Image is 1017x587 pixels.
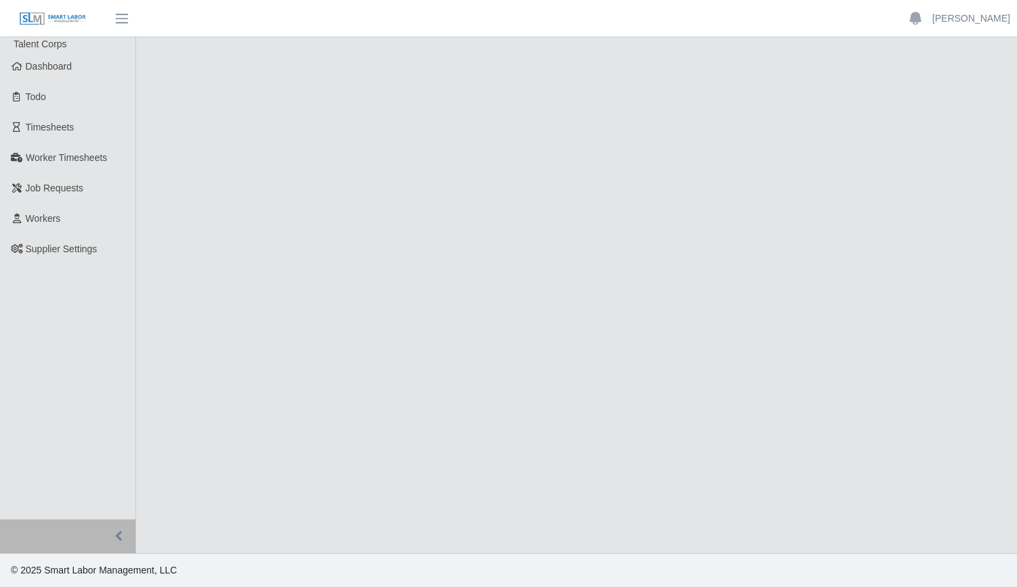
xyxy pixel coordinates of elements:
span: Todo [26,91,46,102]
span: Supplier Settings [26,243,98,254]
span: Workers [26,213,61,224]
a: [PERSON_NAME] [932,11,1010,26]
span: Timesheets [26,122,74,133]
img: SLM Logo [19,11,87,26]
span: Dashboard [26,61,72,72]
span: © 2025 Smart Labor Management, LLC [11,565,177,576]
span: Job Requests [26,183,84,193]
span: Talent Corps [14,39,67,49]
span: Worker Timesheets [26,152,107,163]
